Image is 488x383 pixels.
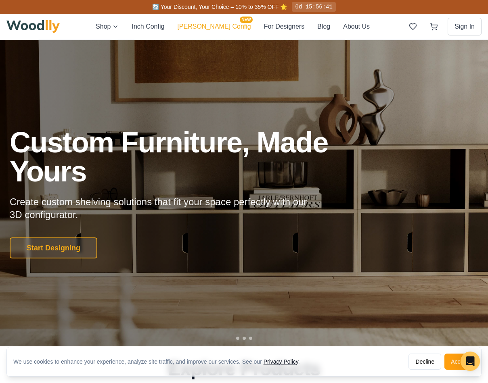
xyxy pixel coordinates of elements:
button: Sign In [448,18,482,35]
button: Decline [408,354,441,370]
button: About Us [343,21,370,32]
span: NEW [240,17,252,23]
button: Shop [96,21,119,32]
button: [PERSON_NAME] ConfigNEW [177,21,251,32]
p: Create custom shelving solutions that fit your space perfectly with our 3D configurator. [10,196,320,221]
button: Blog [317,21,330,32]
div: 0d 15:56:41 [292,2,335,12]
img: Woodlly [6,20,60,33]
a: Privacy Policy [264,358,298,365]
div: We use cookies to enhance your experience, analyze site traffic, and improve our services. See our . [13,358,306,366]
button: Start Designing [10,237,97,258]
div: Open Intercom Messenger [461,352,480,371]
h1: Custom Furniture, Made Yours [10,128,371,186]
span: 🔄 Your Discount, Your Choice – 10% to 35% OFF 🌟 [152,4,287,10]
button: For Designers [264,21,304,32]
button: Inch Config [132,21,164,32]
button: Accept [444,354,475,370]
